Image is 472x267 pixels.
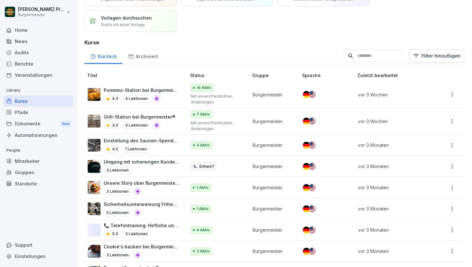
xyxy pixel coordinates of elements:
a: Mitarbeiter [3,156,73,167]
p: [PERSON_NAME] Pleger [18,7,65,12]
p: Burgermeister [253,227,292,233]
img: de.svg [303,227,310,234]
p: Unsere Story über Burgermeister® [104,180,180,186]
img: us.svg [309,205,316,212]
img: de.svg [303,248,310,255]
p: 7 Aktiv [197,111,210,117]
img: iocl1dpi51biw7n1b1js4k54.png [88,88,101,101]
p: 4 Aktiv [197,142,210,148]
p: 4.0 [112,146,118,152]
p: 1 Lektionen [123,145,149,153]
p: Sprache [302,72,355,79]
p: vor 3 Monaten [358,163,429,170]
a: Gruppen [3,167,73,178]
p: Burgermeister [18,13,65,17]
img: yk83gqu5jn5gw35qhtj3mpve.png [88,181,101,194]
div: Support [3,239,73,251]
a: Kurse [3,95,73,107]
img: de.svg [303,118,310,125]
p: vor 3 Monaten [358,184,429,191]
img: ef4vp5hzwwekud6oh6ceosv8.png [88,115,101,128]
p: 3 Aktiv [197,248,210,254]
p: 4 Lektionen [104,209,131,217]
div: Dokumente [3,118,73,130]
p: 3 Lektionen [104,251,131,259]
p: vor 3 Monaten [358,142,429,148]
a: Pfade [3,107,73,118]
p: Burgermeister [253,163,292,170]
a: Veranstaltungen [3,69,73,81]
a: Standorte [3,178,73,189]
a: Berichte [3,58,73,69]
img: x32dz0k9zd8ripspd966jmg8.png [88,139,101,152]
img: de.svg [303,163,310,170]
img: us.svg [309,248,316,255]
p: 5.0 [112,231,118,237]
p: 3 Lektionen [104,188,131,195]
p: Einstellung des Saucen-Spenders bei Burgermeister® [104,137,180,144]
p: 1 Aktiv [197,206,209,212]
p: Burgermeister [253,91,292,98]
img: qpvo1kr4qsu6d6y8y50mth9k.png [88,245,101,258]
p: Burgermeister [253,205,292,212]
a: Einstellungen [3,251,73,262]
p: Pommes-Station bei Burgermeister® [104,87,180,93]
p: Entwurf [199,164,214,169]
p: Burgermeister [253,118,292,125]
p: vor 3 Wochen [358,91,429,98]
p: 14 Aktiv [197,85,211,91]
div: New [60,120,71,128]
p: Cookie's backen bei Burgermeister® [104,243,180,250]
a: Audits [3,47,73,58]
a: DokumenteNew [3,118,73,130]
a: Archiviert [122,48,163,64]
img: us.svg [309,91,316,98]
h3: Kurse [84,39,464,46]
p: vor 3 Monaten [358,227,429,233]
p: Library [3,85,73,95]
p: 4 Lektionen [123,95,150,102]
p: vor 3 Monaten [358,248,429,254]
p: 3 Lektionen [123,230,150,238]
p: vor 3 Monaten [358,205,429,212]
img: us.svg [309,142,316,149]
p: Titel [87,72,188,79]
img: de.svg [303,142,310,149]
p: 1 Aktiv [197,185,209,191]
p: Sicherheitsunterweisung Fritteuse bei Burgermeister® [104,201,180,208]
img: de.svg [303,205,310,212]
p: Mit unveröffentlichten Änderungen [191,120,242,132]
p: Mit unveröffentlichten Änderungen [191,93,242,105]
p: Zuletzt bearbeitet [357,72,437,79]
img: us.svg [309,184,316,191]
img: f8nsb2zppzm2l97o7hbbwwyn.png [88,202,101,215]
p: 📞 Telefontraining: Höfliche und lösungsorientierte Kommunikation [104,222,180,229]
p: Grill-Station bei Burgermeister® [104,113,175,120]
p: vor 3 Wochen [358,118,429,125]
p: Vorlagen durchsuchen [101,14,152,21]
button: Filter hinzufügen [409,49,464,62]
p: People [3,145,73,156]
p: Gruppe [252,72,300,79]
a: Home [3,24,73,36]
a: News [3,36,73,47]
p: 3 Lektionen [104,166,131,174]
p: 4 Aktiv [197,227,210,233]
p: 4.3 [112,96,118,102]
p: Status [190,72,249,79]
a: Automatisierungen [3,129,73,141]
img: us.svg [309,163,316,170]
